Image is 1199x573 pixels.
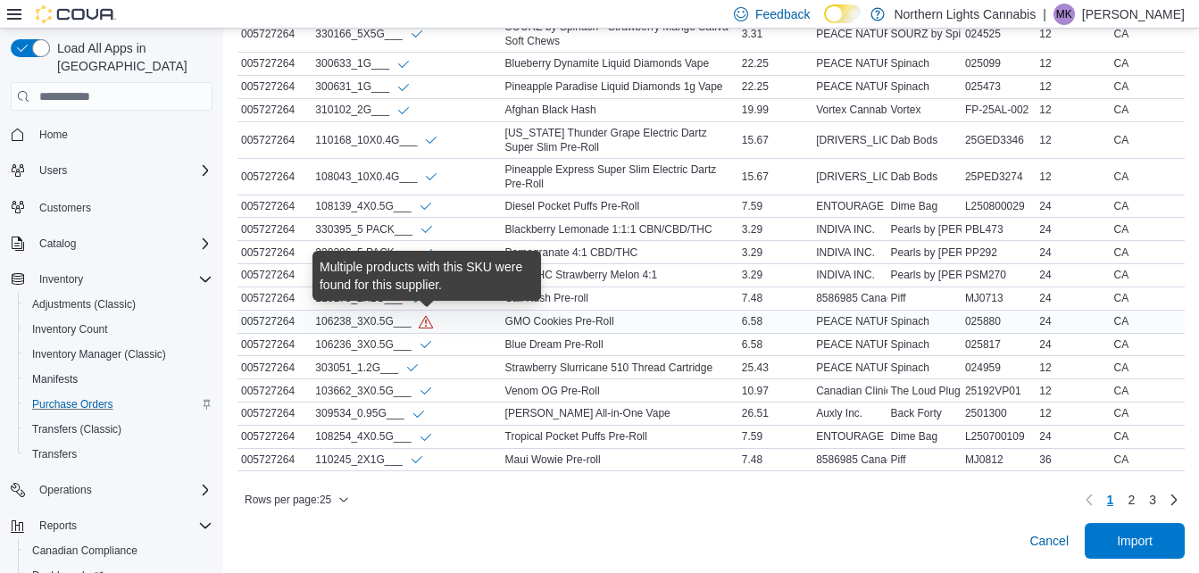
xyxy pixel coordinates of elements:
[1163,489,1185,511] a: Next page
[738,23,812,45] div: 3.31
[18,342,220,367] button: Inventory Manager (Classic)
[1111,242,1185,263] div: CA
[32,269,90,290] button: Inventory
[315,383,432,398] div: 103662_3X0.5G___
[812,195,887,217] div: ENTOURAGE BRANDS CORP
[1036,287,1110,309] div: 24
[812,23,887,45] div: PEACE NATURALS PROJECT INC.
[1142,486,1163,514] a: Page 3 of 3
[237,489,356,511] button: Rows per page:25
[962,426,1036,447] div: L250700109
[50,39,212,75] span: Load All Apps in [GEOGRAPHIC_DATA]
[502,122,738,158] div: [US_STATE] Thunder Grape Electric Dartz Super Slim Pre-Roll
[1036,23,1110,45] div: 12
[962,166,1036,187] div: 25PED3274
[32,297,136,311] span: Adjustments (Classic)
[1078,489,1100,511] button: Previous page
[410,453,424,467] svg: Info
[32,269,212,290] span: Inventory
[738,311,812,332] div: 6.58
[396,104,411,118] svg: Info
[1111,380,1185,402] div: CA
[962,242,1036,263] div: PP292
[502,380,738,402] div: Venom OG Pre-Roll
[1056,4,1072,25] span: MK
[25,294,143,315] a: Adjustments (Classic)
[315,429,432,444] div: 108254_4X0.5G___
[738,403,812,424] div: 26.51
[812,219,887,240] div: INDIVA INC.
[502,76,738,97] div: Pineapple Paradise Liquid Diamonds 1g Vape
[502,159,738,195] div: Pineapple Express Super Slim Electric Dartz Pre-Roll
[25,394,212,415] span: Purchase Orders
[237,242,312,263] div: 005727264
[887,166,962,187] div: Dab Bods
[237,219,312,240] div: 005727264
[812,380,887,402] div: Canadian Clinical [MEDICAL_DATA] Inc.
[25,319,212,340] span: Inventory Count
[962,219,1036,240] div: PBL473
[962,287,1036,309] div: MJ0713
[887,380,962,402] div: The Loud Plug
[4,267,220,292] button: Inventory
[1111,357,1185,378] div: CA
[738,195,812,217] div: 7.59
[32,123,212,145] span: Home
[887,426,962,447] div: Dime Bag
[315,27,423,42] div: 330166_5X5G___
[1107,491,1114,509] span: 1
[962,23,1036,45] div: 024525
[237,449,312,470] div: 005727264
[1078,486,1185,514] nav: Pagination for table: MemoryTable from EuiInMemoryTable
[812,426,887,447] div: ENTOURAGE BRANDS CORP
[315,132,438,147] div: 110168_10X0.4G___
[237,53,312,74] div: 005727264
[1043,4,1046,25] p: |
[1036,449,1110,470] div: 36
[1029,532,1069,550] span: Cancel
[1120,486,1142,514] a: Page 2 of 3
[420,222,434,237] svg: Info
[962,195,1036,217] div: L250800029
[4,121,220,147] button: Home
[502,287,738,309] div: Cali Kush Pre-roll
[25,444,212,465] span: Transfers
[502,264,738,286] div: CBN:THC Strawberry Melon 4:1
[738,99,812,120] div: 19.99
[25,344,173,365] a: Inventory Manager (Classic)
[32,197,98,219] a: Customers
[237,334,312,355] div: 005727264
[1036,426,1110,447] div: 24
[738,242,812,263] div: 3.29
[738,129,812,151] div: 15.67
[812,264,887,286] div: INDIVA INC.
[36,5,116,23] img: Cova
[237,380,312,402] div: 005727264
[887,334,962,355] div: Spinach
[962,129,1036,151] div: 25GED3346
[315,199,432,214] div: 108139_4X0.5G___
[887,357,962,378] div: Spinach
[1111,426,1185,447] div: CA
[738,219,812,240] div: 3.29
[1036,242,1110,263] div: 24
[1053,4,1075,25] div: Mike Kantaros
[405,361,420,375] svg: Info
[419,337,433,352] svg: Info
[4,477,220,502] button: Operations
[18,317,220,342] button: Inventory Count
[25,394,121,415] a: Purchase Orders
[1036,99,1110,120] div: 12
[1111,449,1185,470] div: CA
[887,99,962,120] div: Vortex
[502,311,738,332] div: GMO Cookies Pre-Roll
[315,360,420,375] div: 303051_1.2G___
[25,294,212,315] span: Adjustments (Classic)
[245,493,331,507] span: Rows per page : 25
[1111,219,1185,240] div: CA
[18,442,220,467] button: Transfers
[738,287,812,309] div: 7.48
[887,403,962,424] div: Back Forty
[1111,311,1185,332] div: CA
[1085,523,1185,559] button: Import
